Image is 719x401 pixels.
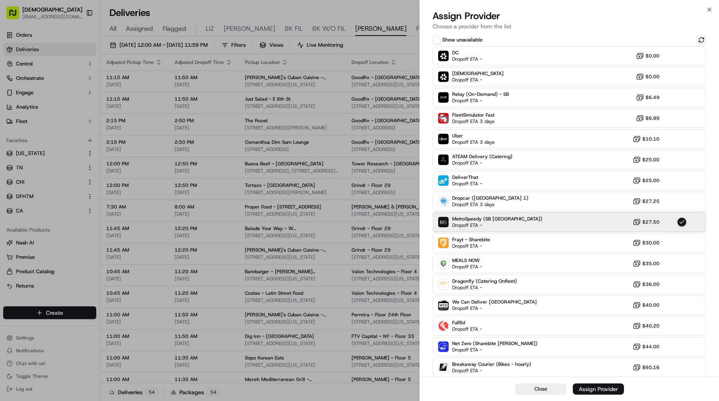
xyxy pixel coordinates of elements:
[8,104,54,110] div: Past conversations
[452,264,482,270] span: Dropoff ETA -
[452,236,490,243] span: Frayt - Sharebite
[646,94,659,101] span: $6.49
[642,219,659,225] span: $27.50
[633,218,659,226] button: $27.50
[452,153,512,160] span: ATEAM Delivery (Catering)
[452,222,508,228] span: Dropoff ETA -
[642,198,659,204] span: $27.25
[452,320,482,326] span: Fulflld
[36,76,131,84] div: Start new chat
[8,158,14,164] div: 📗
[16,157,61,165] span: Knowledge Base
[452,91,509,97] span: Relay (On-Demand) - SB
[438,321,449,331] img: Fulflld
[452,77,504,83] span: Dropoff ETA -
[452,181,482,187] span: Dropoff ETA -
[452,216,542,222] span: MetroSpeedy (SB [GEOGRAPHIC_DATA])
[56,176,97,183] a: Powered byPylon
[633,322,659,330] button: $40.20
[452,367,508,374] span: Dropoff ETA -
[452,97,508,104] span: Dropoff ETA -
[452,347,508,353] span: Dropoff ETA -
[438,300,449,310] img: We Can Deliver Boston
[438,341,449,352] img: Net Zero (Sharebite Walker)
[16,124,22,131] img: 1736555255976-a54dd68f-1ca7-489b-9aae-adbdc363a1c4
[633,260,659,268] button: $35.00
[438,113,449,123] img: FleetSimulator Fast
[438,175,449,186] img: DeliverThat
[438,51,449,61] img: Sharebite (Onfleet)
[438,362,449,373] img: Breakaway Courier (Bikes - hourly)
[442,36,483,44] label: Show unavailable
[36,84,110,91] div: We're available if you need us!
[17,76,31,91] img: 1724597045416-56b7ee45-8013-43a0-a6f9-03cb97ddad50
[136,79,145,88] button: Start new chat
[642,364,659,371] span: $60.16
[452,70,504,77] span: [DEMOGRAPHIC_DATA]
[452,160,508,166] span: Dropoff ETA -
[579,385,618,393] div: Assign Provider
[25,124,66,130] span: Klarizel Pensader
[646,115,659,121] span: $6.99
[452,243,490,249] span: Dropoff ETA -
[438,238,449,248] img: Frayt - Sharebite
[642,240,659,246] span: $30.00
[642,343,659,350] span: $44.00
[64,154,131,168] a: 💻API Documentation
[75,157,128,165] span: API Documentation
[636,52,659,60] button: $0.00
[452,284,508,291] span: Dropoff ETA -
[438,155,449,165] img: ATEAM Delivery (Catering)
[642,302,659,308] span: $40.00
[452,201,508,208] span: Dropoff ETA 3 days
[633,156,659,164] button: $25.00
[452,133,495,139] span: Uber
[433,22,706,30] p: Choose a provider from the list
[438,258,449,269] img: MEALS NOW
[646,73,659,80] span: $0.00
[8,8,24,24] img: Nash
[452,174,482,181] span: DeliverThat
[452,50,482,56] span: DC
[642,281,659,288] span: $36.00
[452,299,537,305] span: We Can Deliver [GEOGRAPHIC_DATA]
[8,32,145,45] p: Welcome 👋
[642,260,659,267] span: $35.00
[633,197,659,205] button: $27.25
[573,383,624,395] button: Assign Provider
[633,177,659,185] button: $25.00
[452,112,495,118] span: FleetSimulator Fast
[642,136,659,142] span: $10.10
[633,239,659,247] button: $30.00
[452,361,531,367] span: Breakaway Courier (Bikes - hourly)
[433,10,706,22] h2: Assign Provider
[452,195,528,201] span: Dropcar ([GEOGRAPHIC_DATA] 1)
[438,196,449,206] img: Dropcar (NYC 1)
[72,124,88,130] span: [DATE]
[438,92,449,103] img: Relay (On-Demand) - SB
[633,280,659,288] button: $36.00
[452,139,495,145] span: Dropoff ETA 3 days
[438,217,449,227] img: MetroSpeedy (SB NYC)
[79,177,97,183] span: Pylon
[5,154,64,168] a: 📗Knowledge Base
[633,135,659,143] button: $10.10
[68,158,74,164] div: 💻
[633,363,659,371] button: $60.16
[68,124,70,130] span: •
[452,118,495,125] span: Dropoff ETA 3 days
[452,326,482,332] span: Dropoff ETA -
[438,279,449,290] img: Dragonfly (Catering Onfleet)
[515,383,566,395] button: Close
[8,76,22,91] img: 1736555255976-a54dd68f-1ca7-489b-9aae-adbdc363a1c4
[642,157,659,163] span: $25.00
[633,301,659,309] button: $40.00
[633,343,659,351] button: $44.00
[534,385,547,393] span: Close
[8,116,21,129] img: Klarizel Pensader
[452,56,482,62] span: Dropoff ETA -
[438,71,449,82] img: Internal
[452,340,538,347] span: Net Zero (Sharebite [PERSON_NAME])
[642,323,659,329] span: $40.20
[642,177,659,184] span: $25.00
